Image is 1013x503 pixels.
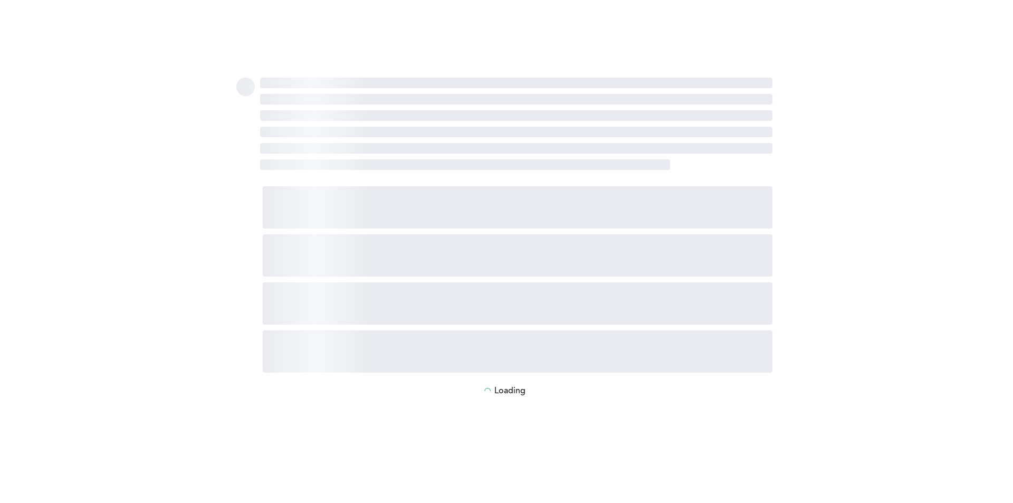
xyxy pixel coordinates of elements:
[263,330,772,373] span: ‌
[260,110,772,121] span: ‌
[260,127,772,137] span: ‌
[260,78,772,88] span: ‌
[260,143,772,154] span: ‌
[236,78,255,96] span: ‌
[260,94,772,105] span: ‌
[263,186,772,229] span: ‌
[494,386,525,396] p: Loading
[260,159,670,170] span: ‌
[263,234,772,277] span: ‌
[263,282,772,325] span: ‌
